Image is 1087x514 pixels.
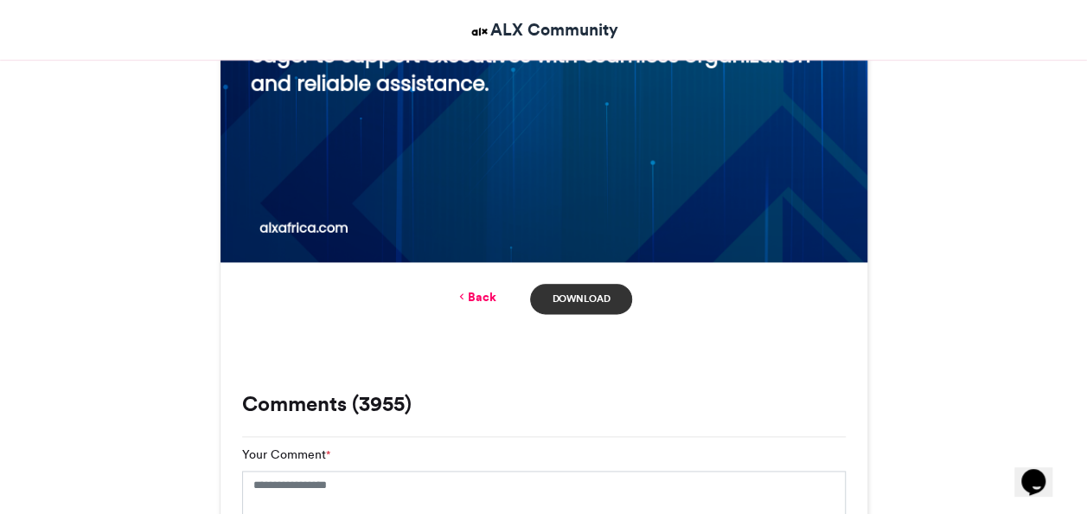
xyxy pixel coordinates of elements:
a: Back [455,288,496,306]
h3: Comments (3955) [242,394,846,414]
label: Your Comment [242,446,330,464]
a: Download [530,284,631,314]
iframe: chat widget [1014,445,1070,497]
img: ALX Community [469,21,490,42]
a: ALX Community [469,17,618,42]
